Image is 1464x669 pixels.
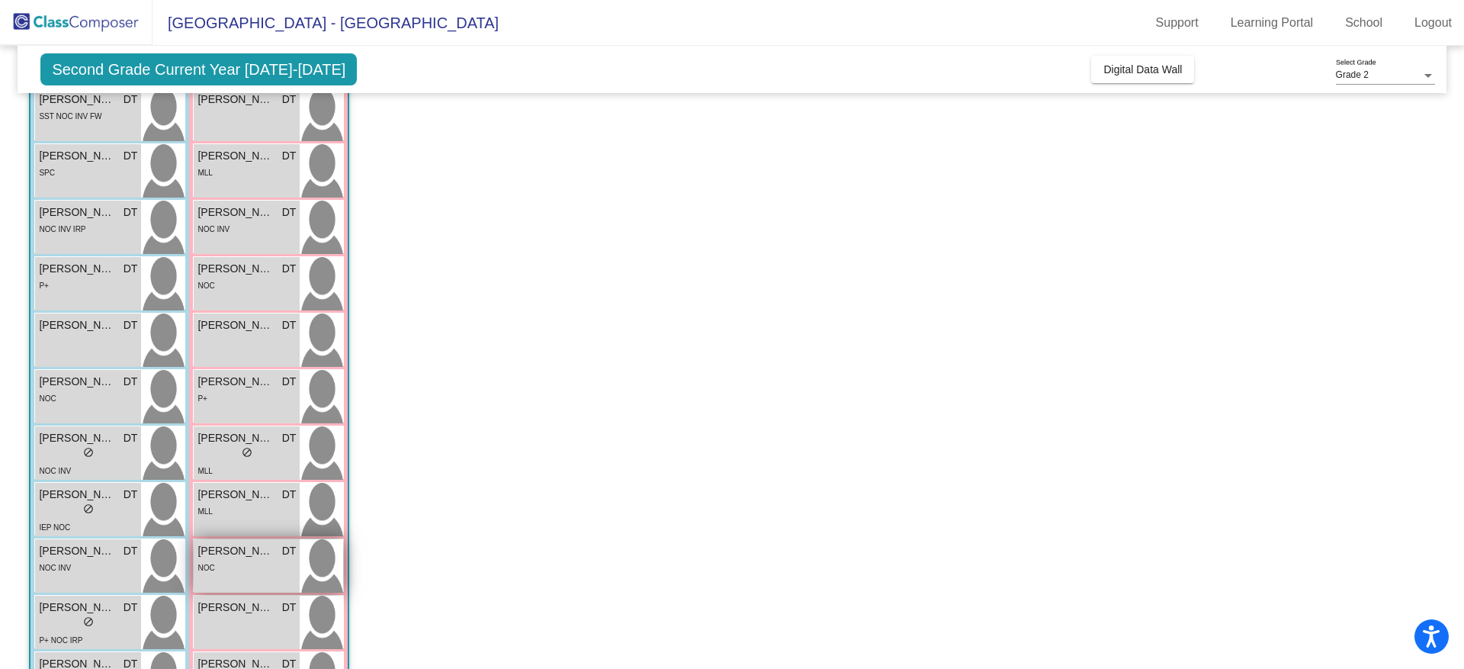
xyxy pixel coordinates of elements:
[282,600,297,616] span: DT
[124,600,138,616] span: DT
[282,92,297,108] span: DT
[282,543,297,559] span: DT
[83,503,94,514] span: do_not_disturb_alt
[197,600,274,616] span: [PERSON_NAME]
[197,92,274,108] span: [PERSON_NAME]
[197,543,274,559] span: [PERSON_NAME] [PERSON_NAME]
[39,317,115,333] span: [PERSON_NAME]
[282,487,297,503] span: DT
[197,487,274,503] span: [PERSON_NAME]
[242,447,252,458] span: do_not_disturb_alt
[197,317,274,333] span: [PERSON_NAME]
[39,374,115,390] span: [PERSON_NAME]
[1402,11,1464,35] a: Logout
[124,374,138,390] span: DT
[39,487,115,503] span: [PERSON_NAME]
[39,523,70,532] span: IEP NOC
[39,225,85,233] span: NOC INV IRP
[39,281,49,290] span: P+
[124,92,138,108] span: DT
[124,204,138,220] span: DT
[39,112,101,121] span: SST NOC INV FW
[39,600,115,616] span: [PERSON_NAME]
[124,261,138,277] span: DT
[39,543,115,559] span: [PERSON_NAME]
[282,317,297,333] span: DT
[197,169,212,177] span: MLL
[39,564,71,572] span: NOC INV
[197,225,230,233] span: NOC INV
[152,11,499,35] span: [GEOGRAPHIC_DATA] - [GEOGRAPHIC_DATA]
[197,507,212,516] span: MLL
[83,447,94,458] span: do_not_disturb_alt
[124,317,138,333] span: DT
[1103,63,1182,76] span: Digital Data Wall
[83,616,94,627] span: do_not_disturb_alt
[197,467,212,475] span: MLL
[1336,69,1369,80] span: Grade 2
[197,374,274,390] span: [PERSON_NAME]
[197,564,214,572] span: NOC
[39,394,56,403] span: NOC
[1333,11,1395,35] a: School
[39,204,115,220] span: [PERSON_NAME]
[124,148,138,164] span: DT
[197,204,274,220] span: [PERSON_NAME]
[197,261,274,277] span: [PERSON_NAME]
[197,281,214,290] span: NOC
[282,204,297,220] span: DT
[282,374,297,390] span: DT
[197,148,274,164] span: [PERSON_NAME] DU
[197,394,207,403] span: P+
[1091,56,1194,83] button: Digital Data Wall
[1144,11,1211,35] a: Support
[39,92,115,108] span: [PERSON_NAME]
[197,430,274,446] span: [PERSON_NAME]
[124,543,138,559] span: DT
[39,148,115,164] span: [PERSON_NAME][GEOGRAPHIC_DATA]
[282,430,297,446] span: DT
[39,169,55,177] span: SPC
[124,430,138,446] span: DT
[40,53,357,85] span: Second Grade Current Year [DATE]-[DATE]
[39,261,115,277] span: [PERSON_NAME]
[282,148,297,164] span: DT
[39,430,115,446] span: [PERSON_NAME] [PERSON_NAME]
[1218,11,1326,35] a: Learning Portal
[39,467,71,475] span: NOC INV
[282,261,297,277] span: DT
[124,487,138,503] span: DT
[39,636,82,645] span: P+ NOC IRP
